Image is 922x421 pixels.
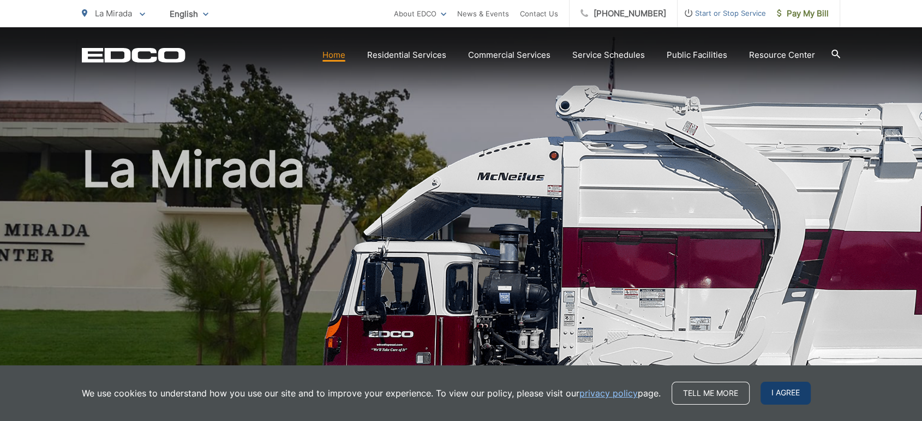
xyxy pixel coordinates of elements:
[777,7,829,20] span: Pay My Bill
[394,7,446,20] a: About EDCO
[572,49,645,62] a: Service Schedules
[761,382,811,405] span: I agree
[672,382,750,405] a: Tell me more
[468,49,550,62] a: Commercial Services
[520,7,558,20] a: Contact Us
[367,49,446,62] a: Residential Services
[749,49,815,62] a: Resource Center
[161,4,217,23] span: English
[457,7,509,20] a: News & Events
[579,387,638,400] a: privacy policy
[82,47,185,63] a: EDCD logo. Return to the homepage.
[322,49,345,62] a: Home
[95,8,132,19] span: La Mirada
[667,49,727,62] a: Public Facilities
[82,387,661,400] p: We use cookies to understand how you use our site and to improve your experience. To view our pol...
